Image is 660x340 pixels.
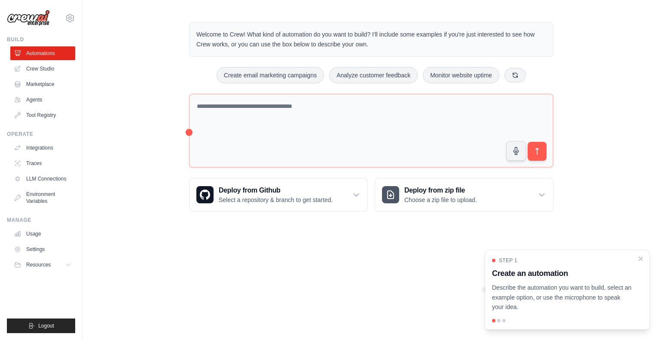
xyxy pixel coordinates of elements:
[196,30,546,49] p: Welcome to Crew! What kind of automation do you want to build? I'll include some examples if you'...
[10,187,75,208] a: Environment Variables
[38,322,54,329] span: Logout
[7,10,50,26] img: Logo
[217,67,324,83] button: Create email marketing campaigns
[617,299,660,340] iframe: Chat Widget
[219,196,333,204] p: Select a repository & branch to get started.
[10,227,75,241] a: Usage
[10,77,75,91] a: Marketplace
[10,46,75,60] a: Automations
[26,261,51,268] span: Resources
[492,283,632,312] p: Describe the automation you want to build, select an example option, or use the microphone to spe...
[7,319,75,333] button: Logout
[7,36,75,43] div: Build
[10,93,75,107] a: Agents
[423,67,499,83] button: Monitor website uptime
[492,267,632,279] h3: Create an automation
[10,156,75,170] a: Traces
[10,108,75,122] a: Tool Registry
[404,196,477,204] p: Choose a zip file to upload.
[10,258,75,272] button: Resources
[7,217,75,224] div: Manage
[329,67,418,83] button: Analyze customer feedback
[10,141,75,155] a: Integrations
[499,257,517,264] span: Step 1
[219,185,333,196] h3: Deploy from Github
[10,172,75,186] a: LLM Connections
[404,185,477,196] h3: Deploy from zip file
[7,131,75,138] div: Operate
[10,62,75,76] a: Crew Studio
[10,242,75,256] a: Settings
[637,255,644,262] button: Close walkthrough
